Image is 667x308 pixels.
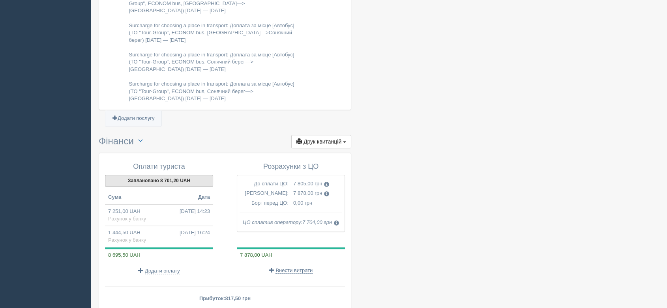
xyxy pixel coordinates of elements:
[302,219,339,225] span: 7 704,00 грн
[145,268,180,274] span: Додати оплату
[180,229,210,237] span: [DATE] 16:24
[108,216,146,222] span: Рахунок у банку
[99,135,351,149] h3: Фінанси
[105,204,213,226] td: 7 251,00 UAH
[304,138,341,145] span: Друк квитанцій
[291,135,351,148] button: Друк квитанцій
[105,226,213,247] td: 1 444,50 UAH
[108,237,146,243] span: Рахунок у банку
[237,179,291,189] td: До сплати ЦО:
[138,268,180,274] a: Додати оплату
[237,218,345,228] td: ЦО сплатив оператору:
[237,252,272,258] span: 7 878,00 UAH
[291,179,345,189] td: 7 805,00 грн
[180,208,210,215] span: [DATE] 14:23
[269,267,313,273] a: Внести витрати
[105,163,213,171] h4: Оплати туриста
[159,190,213,205] th: Дата
[105,175,213,187] button: Заплановано 8 701,20 UAH
[105,295,345,302] p: Прибуток:
[291,189,345,198] td: 7 878,00 грн
[275,267,313,274] span: Внести витрати
[105,252,141,258] span: 8 695,50 UAH
[237,189,291,198] td: [PERSON_NAME]:
[237,198,291,208] td: Борг перед ЦО:
[225,295,251,301] span: 817,50 грн
[105,110,161,127] a: Додати послугу
[291,198,345,208] td: 0,00 грн
[105,190,159,205] th: Сума
[237,163,345,171] h4: Розрахунки з ЦО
